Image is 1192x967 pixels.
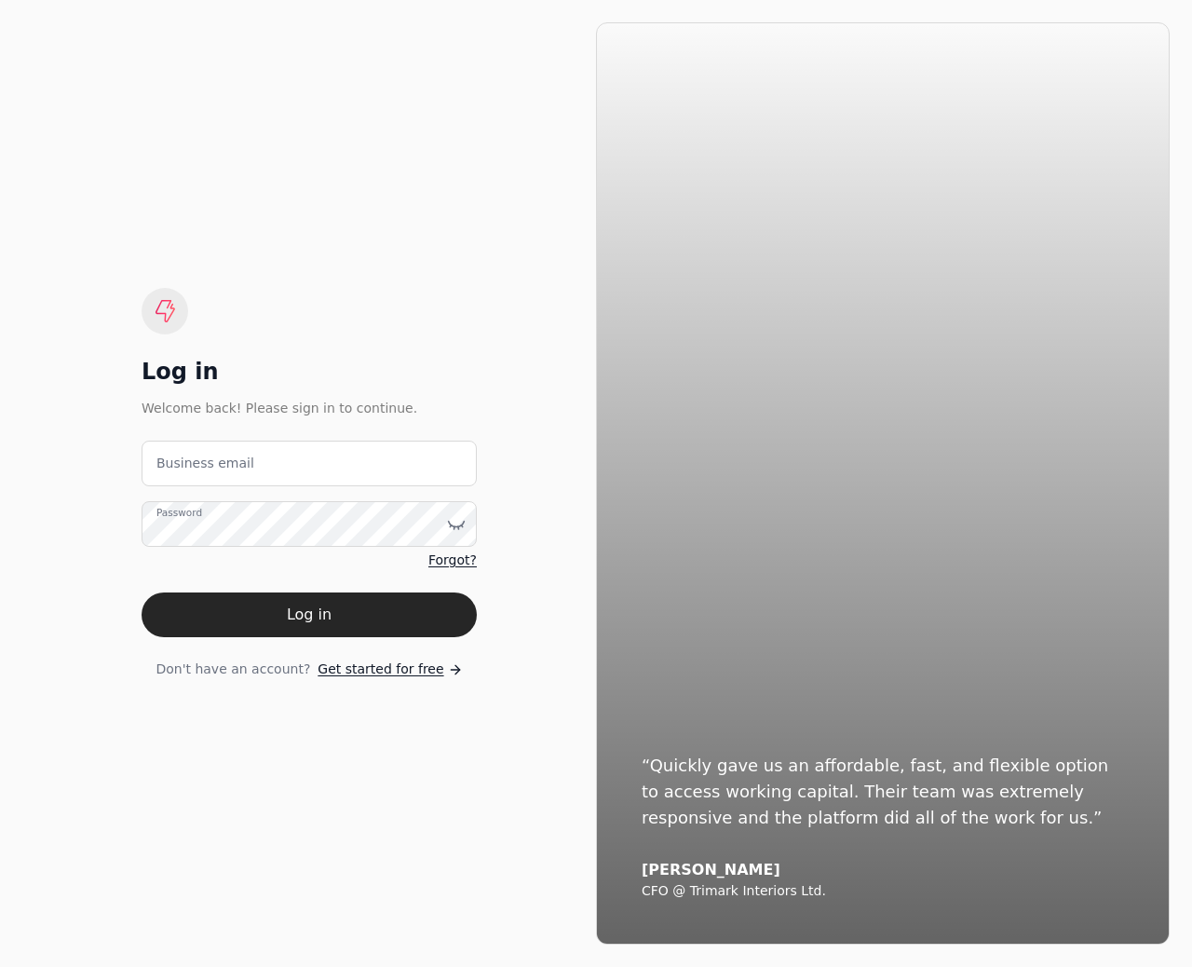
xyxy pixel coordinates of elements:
[142,592,477,637] button: Log in
[156,454,254,473] label: Business email
[642,861,1124,879] div: [PERSON_NAME]
[642,883,1124,900] div: CFO @ Trimark Interiors Ltd.
[428,551,477,570] a: Forgot?
[142,357,477,387] div: Log in
[142,398,477,418] div: Welcome back! Please sign in to continue.
[642,753,1124,831] div: “Quickly gave us an affordable, fast, and flexible option to access working capital. Their team w...
[318,660,462,679] a: Get started for free
[318,660,443,679] span: Get started for free
[156,660,310,679] span: Don't have an account?
[156,506,202,521] label: Password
